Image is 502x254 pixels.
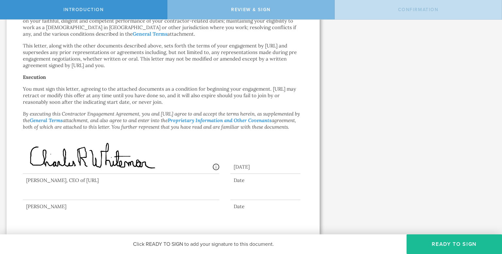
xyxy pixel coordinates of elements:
[230,203,301,210] div: Date
[23,111,300,130] em: By executing this Contractor Engagement Agreement, you and [URL] agree to and accept the terms he...
[231,7,271,12] span: Review & sign
[23,11,303,37] p: Your engagement, and your ongoing right to be retained by and receive compensation from [URL], ar...
[23,74,46,80] strong: Execution
[133,31,167,37] a: General Terms
[23,203,219,210] div: [PERSON_NAME]
[230,157,301,174] div: [DATE]
[23,43,303,69] p: This letter, along with the other documents described above, sets forth the terms of your engagem...
[407,234,502,254] button: Ready to Sign
[26,139,159,175] img: AvyW2O6U164nhYAQKEEAaSo2cVumsWvGr5pVVIKcnhECQkAICAEhIASEwEoI4HCAWjSGZFqj+dpUkb19ElFbY7rUhhAQAkJAC...
[23,86,303,105] p: You must sign this letter, agreeing to the attached documents as a condition for beginning your e...
[63,7,104,12] span: Introduction
[168,117,272,123] a: Proprietary Information and Other Covenants
[30,117,63,123] a: General Terms
[398,7,439,12] span: Confirmation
